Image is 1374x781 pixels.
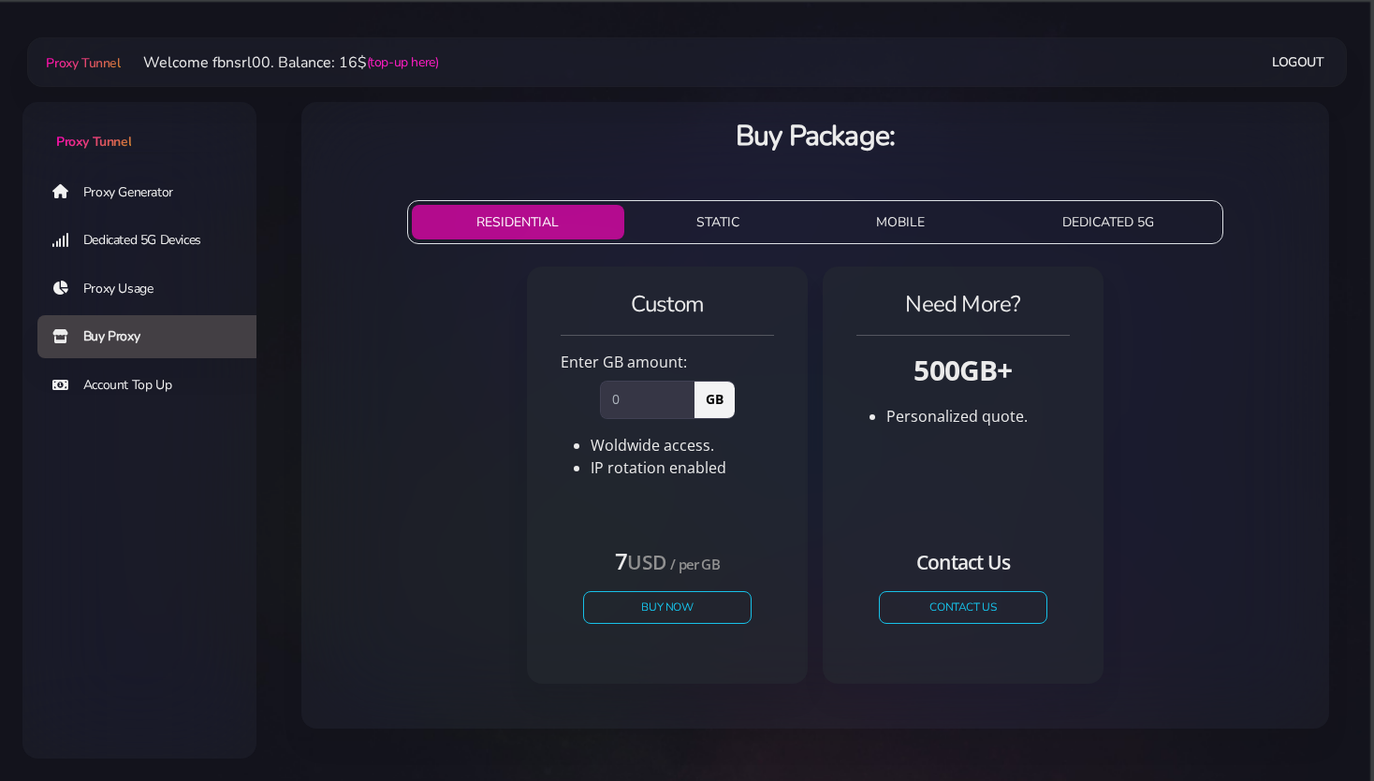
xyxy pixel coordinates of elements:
li: Woldwide access. [591,434,774,456]
li: IP rotation enabled [591,456,774,479]
h3: 500GB+ [856,351,1070,389]
a: Proxy Usage [37,268,271,311]
li: Personalized quote. [886,405,1070,427]
button: RESIDENTIAL [412,205,624,239]
button: DEDICATED 5G [998,205,1220,239]
span: Proxy Tunnel [56,133,131,151]
small: USD [627,549,665,575]
a: Buy Proxy [37,315,271,358]
div: Enter GB amount: [549,351,785,373]
h4: Custom [561,289,774,320]
input: 0 [600,381,694,418]
h4: 7 [583,545,752,576]
span: GB [694,381,735,418]
a: Proxy Tunnel [22,102,256,152]
h4: Need More? [856,289,1070,320]
h3: Buy Package: [316,117,1314,155]
a: Logout [1272,45,1324,80]
a: (top-up here) [367,52,439,72]
a: Dedicated 5G Devices [37,219,271,262]
small: Contact Us [916,549,1010,575]
button: Buy Now [583,591,752,624]
span: Proxy Tunnel [46,54,120,72]
button: MOBILE [811,205,990,239]
a: Proxy Generator [37,170,271,213]
button: STATIC [632,205,805,239]
small: / per GB [670,555,720,573]
li: Welcome fbnsrl00. Balance: 16$ [121,51,439,74]
a: Proxy Tunnel [42,48,120,78]
iframe: Webchat Widget [1266,673,1351,758]
a: CONTACT US [879,591,1047,624]
a: Account Top Up [37,364,271,407]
